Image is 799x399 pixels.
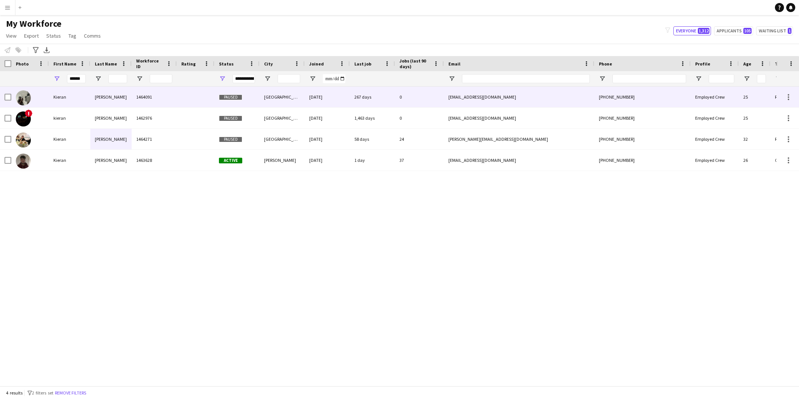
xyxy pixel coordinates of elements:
[594,108,691,128] div: [PHONE_NUMBER]
[395,87,444,107] div: 0
[16,132,31,148] img: Kieran Hogan-Verdon
[739,108,770,128] div: 25
[444,108,594,128] div: [EMAIL_ADDRESS][DOMAIN_NAME]
[260,87,305,107] div: [GEOGRAPHIC_DATA]
[305,108,350,128] div: [DATE]
[462,74,590,83] input: Email Filter Input
[260,150,305,171] div: [PERSON_NAME]
[260,129,305,149] div: [GEOGRAPHIC_DATA]
[691,150,739,171] div: Employed Crew
[53,75,60,82] button: Open Filter Menu
[150,74,172,83] input: Workforce ID Filter Input
[181,61,196,67] span: Rating
[31,46,40,55] app-action-btn: Advanced filters
[278,74,300,83] input: City Filter Input
[136,58,163,69] span: Workforce ID
[444,87,594,107] div: [EMAIL_ADDRESS][DOMAIN_NAME]
[698,28,709,34] span: 1,312
[24,32,39,39] span: Export
[323,74,345,83] input: Joined Filter Input
[43,31,64,41] a: Status
[132,129,177,149] div: 1464271
[90,108,132,128] div: [PERSON_NAME]
[756,26,793,35] button: Waiting list1
[65,31,79,41] a: Tag
[788,28,791,34] span: 1
[691,87,739,107] div: Employed Crew
[264,75,271,82] button: Open Filter Menu
[53,61,76,67] span: First Name
[81,31,104,41] a: Comms
[599,75,606,82] button: Open Filter Menu
[775,75,782,82] button: Open Filter Menu
[599,61,612,67] span: Phone
[90,87,132,107] div: [PERSON_NAME]
[594,129,691,149] div: [PHONE_NUMBER]
[108,74,127,83] input: Last Name Filter Input
[49,150,90,171] div: Kieran
[695,75,702,82] button: Open Filter Menu
[132,87,177,107] div: 1464091
[68,32,76,39] span: Tag
[16,111,31,126] img: kieran dale
[444,150,594,171] div: [EMAIL_ADDRESS][DOMAIN_NAME]
[49,108,90,128] div: kieran
[354,61,371,67] span: Last job
[743,61,751,67] span: Age
[448,61,460,67] span: Email
[219,61,234,67] span: Status
[84,32,101,39] span: Comms
[395,150,444,171] div: 37
[673,26,711,35] button: Everyone1,312
[448,75,455,82] button: Open Filter Menu
[350,150,395,171] div: 1 day
[95,61,117,67] span: Last Name
[594,150,691,171] div: [PHONE_NUMBER]
[775,61,785,67] span: Tags
[260,108,305,128] div: [GEOGRAPHIC_DATA]
[219,94,242,100] span: Paused
[46,32,61,39] span: Status
[594,87,691,107] div: [PHONE_NUMBER]
[739,87,770,107] div: 25
[350,87,395,107] div: 267 days
[350,108,395,128] div: 1,463 days
[612,74,686,83] input: Phone Filter Input
[309,75,316,82] button: Open Filter Menu
[25,110,32,117] span: !
[739,150,770,171] div: 26
[399,58,430,69] span: Jobs (last 90 days)
[691,129,739,149] div: Employed Crew
[21,31,42,41] a: Export
[743,75,750,82] button: Open Filter Menu
[395,129,444,149] div: 24
[42,46,51,55] app-action-btn: Export XLSX
[739,129,770,149] div: 32
[709,74,734,83] input: Profile Filter Input
[53,389,88,397] button: Remove filters
[132,108,177,128] div: 1462976
[90,129,132,149] div: [PERSON_NAME]
[695,61,710,67] span: Profile
[49,129,90,149] div: Kieran
[136,75,143,82] button: Open Filter Menu
[219,137,242,142] span: Paused
[16,61,29,67] span: Photo
[3,31,20,41] a: View
[6,32,17,39] span: View
[305,129,350,149] div: [DATE]
[132,150,177,171] div: 1463628
[757,74,766,83] input: Age Filter Input
[49,87,90,107] div: Kieran
[67,74,86,83] input: First Name Filter Input
[309,61,324,67] span: Joined
[305,87,350,107] div: [DATE]
[350,129,395,149] div: 58 days
[264,61,273,67] span: City
[395,108,444,128] div: 0
[16,154,31,169] img: Kieran Turrell
[743,28,752,34] span: 105
[219,116,242,121] span: Paused
[32,390,53,396] span: 2 filters set
[219,75,226,82] button: Open Filter Menu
